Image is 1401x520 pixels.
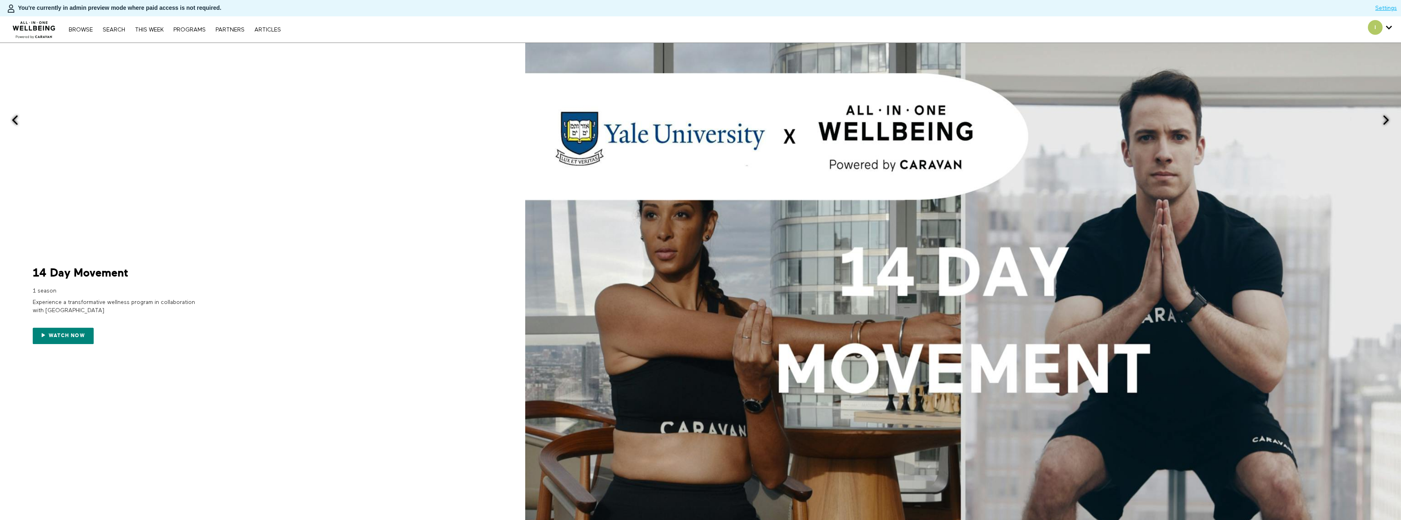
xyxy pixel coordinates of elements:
div: Secondary [1362,16,1398,43]
a: Browse [65,27,97,33]
a: Settings [1375,4,1397,12]
nav: Primary [65,25,285,34]
a: PROGRAMS [169,27,210,33]
a: THIS WEEK [131,27,168,33]
a: Search [99,27,129,33]
a: ARTICLES [250,27,285,33]
img: person-bdfc0eaa9744423c596e6e1c01710c89950b1dff7c83b5d61d716cfd8139584f.svg [6,4,16,14]
img: CARAVAN [9,15,59,40]
a: PARTNERS [211,27,249,33]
